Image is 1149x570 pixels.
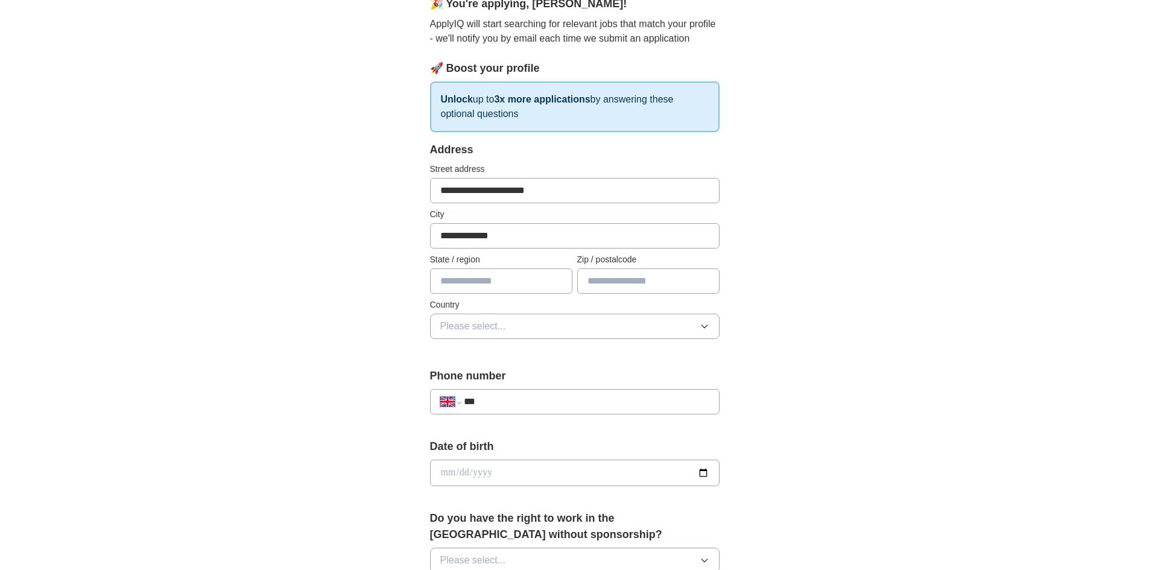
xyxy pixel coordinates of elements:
p: up to by answering these optional questions [430,81,720,132]
strong: Unlock [441,94,473,104]
label: Do you have the right to work in the [GEOGRAPHIC_DATA] without sponsorship? [430,510,720,543]
div: 🚀 Boost your profile [430,60,720,77]
button: Please select... [430,314,720,339]
strong: 3x more applications [494,94,590,104]
label: Date of birth [430,439,720,455]
label: Country [430,299,720,311]
div: Address [430,142,720,158]
label: Phone number [430,368,720,384]
label: Zip / postalcode [577,253,720,266]
span: Please select... [440,319,506,334]
label: City [430,208,720,221]
span: Please select... [440,553,506,568]
label: State / region [430,253,572,266]
p: ApplyIQ will start searching for relevant jobs that match your profile - we'll notify you by emai... [430,17,720,46]
label: Street address [430,163,720,176]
